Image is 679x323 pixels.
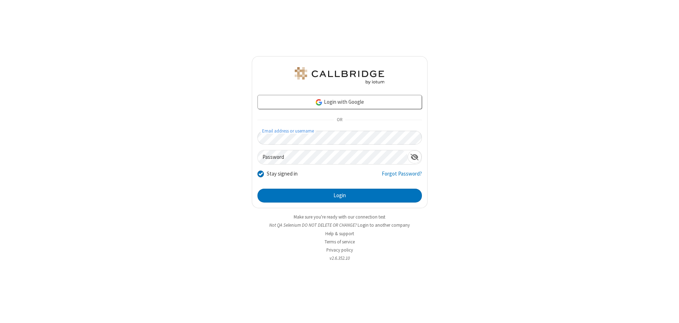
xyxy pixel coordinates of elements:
li: v2.6.352.10 [252,255,428,262]
a: Terms of service [325,239,355,245]
span: OR [334,115,345,125]
img: google-icon.png [315,98,323,106]
input: Email address or username [257,131,422,145]
a: Help & support [325,231,354,237]
li: Not QA Selenium DO NOT DELETE OR CHANGE? [252,222,428,228]
a: Privacy policy [326,247,353,253]
a: Make sure you're ready with our connection test [294,214,385,220]
label: Stay signed in [267,170,298,178]
img: QA Selenium DO NOT DELETE OR CHANGE [293,67,386,84]
a: Login with Google [257,95,422,109]
input: Password [258,150,408,164]
button: Login to another company [358,222,410,228]
button: Login [257,189,422,203]
div: Show password [408,150,422,163]
a: Forgot Password? [382,170,422,183]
